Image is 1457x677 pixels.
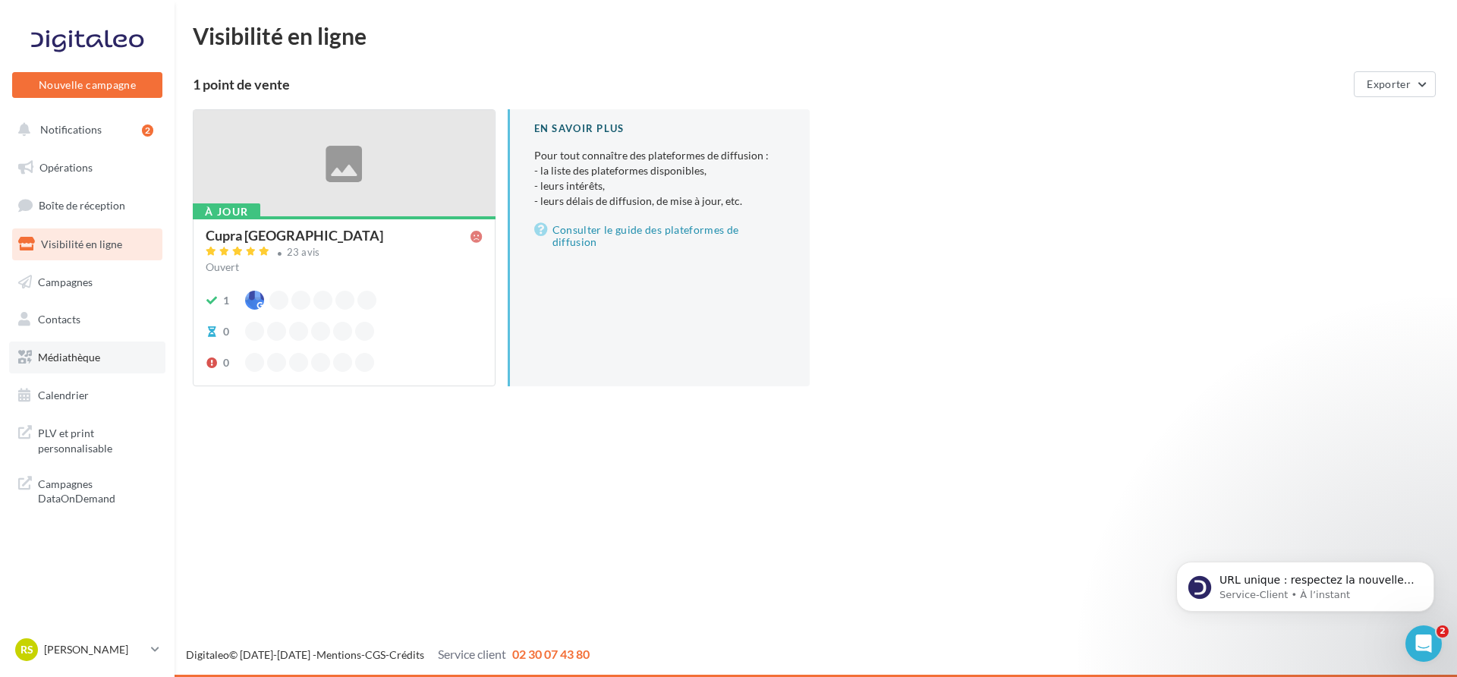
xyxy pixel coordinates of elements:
div: 0 [223,355,229,370]
a: Consulter le guide des plateformes de diffusion [534,221,786,251]
span: Notifications [40,123,102,136]
a: Boîte de réception [9,189,165,222]
span: Campagnes [38,275,93,288]
span: Opérations [39,161,93,174]
div: Visibilité en ligne [193,24,1439,47]
div: 1 point de vente [193,77,1348,91]
a: Crédits [389,648,424,661]
span: Service client [438,647,506,661]
a: Campagnes DataOnDemand [9,468,165,512]
span: Calendrier [38,389,89,401]
span: RS [20,642,33,657]
iframe: Intercom live chat [1405,625,1442,662]
span: Campagnes DataOnDemand [38,474,156,506]
span: Ouvert [206,260,239,273]
span: 2 [1437,625,1449,638]
span: Contacts [38,313,80,326]
a: Mentions [316,648,361,661]
p: Message from Service-Client, sent À l’instant [66,58,262,72]
div: À jour [193,203,260,220]
span: Boîte de réception [39,199,125,212]
div: 2 [142,124,153,137]
a: Contacts [9,304,165,335]
a: Opérations [9,152,165,184]
a: 23 avis [206,244,483,263]
div: En savoir plus [534,121,786,136]
li: - la liste des plateformes disponibles, [534,163,786,178]
a: Digitaleo [186,648,229,661]
span: Exporter [1367,77,1411,90]
button: Exporter [1354,71,1436,97]
div: 23 avis [287,247,320,257]
a: Visibilité en ligne [9,228,165,260]
li: - leurs délais de diffusion, de mise à jour, etc. [534,194,786,209]
button: Nouvelle campagne [12,72,162,98]
span: URL unique : respectez la nouvelle exigence de Google Google exige désormais que chaque fiche Goo... [66,44,261,222]
span: PLV et print personnalisable [38,423,156,455]
p: [PERSON_NAME] [44,642,145,657]
a: Campagnes [9,266,165,298]
div: 1 [223,293,229,308]
a: PLV et print personnalisable [9,417,165,461]
li: - leurs intérêts, [534,178,786,194]
p: Pour tout connaître des plateformes de diffusion : [534,148,786,209]
button: Notifications 2 [9,114,159,146]
a: Calendrier [9,379,165,411]
div: 0 [223,324,229,339]
span: Visibilité en ligne [41,238,122,250]
div: Cupra [GEOGRAPHIC_DATA] [206,228,383,242]
span: Médiathèque [38,351,100,364]
iframe: Intercom notifications message [1153,530,1457,636]
a: Médiathèque [9,342,165,373]
span: © [DATE]-[DATE] - - - [186,648,590,661]
a: CGS [365,648,385,661]
a: RS [PERSON_NAME] [12,635,162,664]
span: 02 30 07 43 80 [512,647,590,661]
